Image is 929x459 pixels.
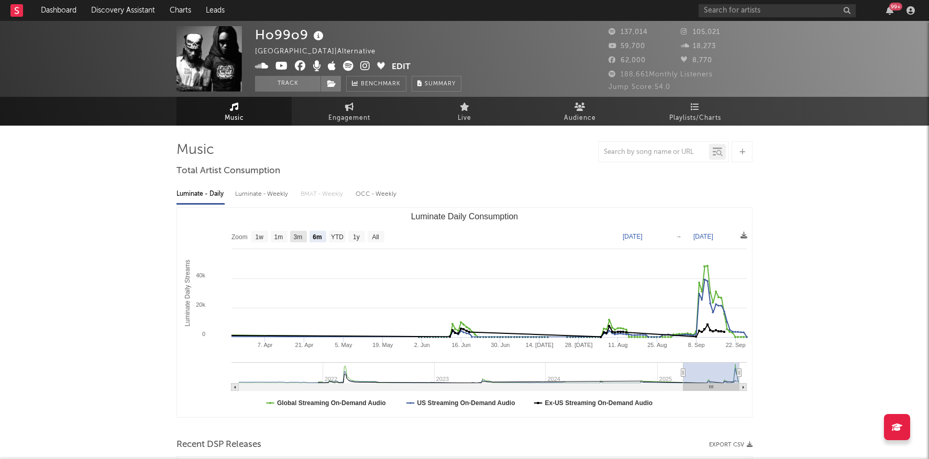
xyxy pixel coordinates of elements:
span: Audience [564,112,596,125]
text: Luminate Daily Consumption [411,212,518,221]
text: 0 [202,331,205,337]
button: 99+ [886,6,893,15]
button: Edit [392,61,411,74]
div: 99 + [889,3,902,10]
div: Ho99o9 [255,26,326,43]
span: 188,661 Monthly Listeners [609,71,713,78]
text: Global Streaming On-Demand Audio [277,399,386,407]
text: 25. Aug [647,342,667,348]
span: Recent DSP Releases [176,439,261,451]
span: Engagement [328,112,370,125]
text: 1m [274,233,283,241]
text: 11. Aug [608,342,627,348]
text: 16. Jun [451,342,470,348]
text: 3m [294,233,303,241]
span: 8,770 [681,57,712,64]
span: Total Artist Consumption [176,165,280,177]
text: Luminate Daily Streams [184,260,191,326]
a: Playlists/Charts [637,97,753,126]
span: Live [458,112,471,125]
span: 18,273 [681,43,716,50]
a: Live [407,97,522,126]
text: 20k [196,301,205,308]
text: 40k [196,272,205,278]
div: OCC - Weekly [356,185,397,203]
span: 59,700 [609,43,645,50]
button: Export CSV [709,442,753,448]
text: US Streaming On-Demand Audio [417,399,515,407]
input: Search for artists [699,4,856,17]
div: [GEOGRAPHIC_DATA] | Alternative [255,46,388,58]
text: 19. May [372,342,393,348]
text: Zoom [231,233,248,241]
text: All [372,233,379,241]
span: 137,014 [609,29,648,36]
div: Luminate - Daily [176,185,225,203]
span: 62,000 [609,57,646,64]
span: 105,021 [681,29,720,36]
span: Benchmark [361,78,401,91]
a: Music [176,97,292,126]
a: Benchmark [346,76,406,92]
div: Luminate - Weekly [235,185,290,203]
span: Jump Score: 54.0 [609,84,670,91]
text: 1w [256,233,264,241]
span: Summary [425,81,456,87]
text: Ex-US Streaming On-Demand Audio [545,399,653,407]
text: 28. [DATE] [565,342,593,348]
text: 21. Apr [295,342,314,348]
button: Track [255,76,320,92]
input: Search by song name or URL [599,148,709,156]
text: 22. Sep [726,342,746,348]
text: YTD [331,233,344,241]
text: 2. Jun [414,342,430,348]
text: 8. Sep [688,342,705,348]
a: Engagement [292,97,407,126]
text: 30. Jun [491,342,510,348]
text: 1y [353,233,360,241]
a: Audience [522,97,637,126]
text: [DATE] [693,233,713,240]
text: 6m [313,233,322,241]
svg: Luminate Daily Consumption [177,208,752,417]
text: [DATE] [623,233,643,240]
text: 5. May [335,342,352,348]
span: Music [225,112,244,125]
button: Summary [412,76,461,92]
text: → [676,233,682,240]
text: 7. Apr [258,342,273,348]
text: 14. [DATE] [526,342,554,348]
span: Playlists/Charts [669,112,721,125]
